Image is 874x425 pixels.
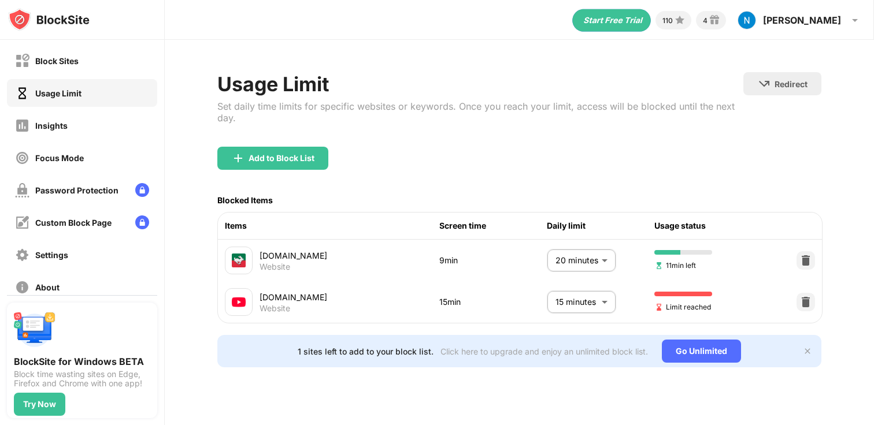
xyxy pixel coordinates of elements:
img: customize-block-page-off.svg [15,215,29,230]
img: focus-off.svg [15,151,29,165]
p: 20 minutes [555,254,597,267]
div: Website [260,262,290,272]
div: Blocked Items [217,195,273,205]
img: ACg8ocJOy98NbnVTi_QoTguldXzcV2K0hbooHMx5SyE7XBXUeoWFog=s96-c [738,11,756,29]
div: Block Sites [35,56,79,66]
div: animation [572,9,651,32]
span: 11min left [654,260,696,271]
img: favicons [232,253,246,267]
div: About [35,282,60,292]
img: lock-menu.svg [135,215,149,229]
div: BlockSite for Windows BETA [14,356,150,367]
div: Items [225,219,439,232]
div: Go Unlimited [662,340,741,363]
div: Website [260,303,290,314]
div: Usage status [654,219,762,232]
div: 4 [703,16,708,25]
div: Password Protection [35,185,118,195]
p: 15 minutes [555,296,597,308]
img: time-usage-on.svg [15,86,29,100]
img: logo-blocksite.svg [8,8,90,31]
div: [PERSON_NAME] [763,14,841,26]
div: 110 [662,16,673,25]
div: 9min [439,254,547,267]
img: hourglass-set.svg [654,261,664,270]
img: insights-off.svg [15,118,29,133]
div: Screen time [439,219,547,232]
img: password-protection-off.svg [15,183,29,197]
div: [DOMAIN_NAME] [260,291,439,303]
div: Usage Limit [217,72,744,96]
div: Redirect [775,79,808,89]
div: [DOMAIN_NAME] [260,249,439,262]
img: block-off.svg [15,54,29,68]
div: Usage Limit [35,88,82,98]
img: push-desktop.svg [14,310,55,351]
span: Limit reached [654,301,711,312]
img: favicons [232,295,246,309]
div: Block time wasting sites on Edge, Firefox and Chrome with one app! [14,370,150,388]
img: hourglass-end.svg [654,303,664,312]
img: lock-menu.svg [135,183,149,197]
img: reward-small.svg [708,13,721,27]
div: Custom Block Page [35,218,112,228]
div: Try Now [23,400,56,409]
img: about-off.svg [15,280,29,294]
div: Insights [35,121,68,131]
div: Set daily time limits for specific websites or keywords. Once you reach your limit, access will b... [217,100,744,124]
img: x-button.svg [803,346,812,356]
img: settings-off.svg [15,248,29,262]
div: 15min [439,296,547,308]
div: Click here to upgrade and enjoy an unlimited block list. [440,346,648,356]
img: points-small.svg [673,13,687,27]
div: Settings [35,250,68,260]
div: Daily limit [547,219,654,232]
div: 1 sites left to add to your block list. [298,346,434,356]
div: Add to Block List [249,154,314,163]
div: Focus Mode [35,153,84,163]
